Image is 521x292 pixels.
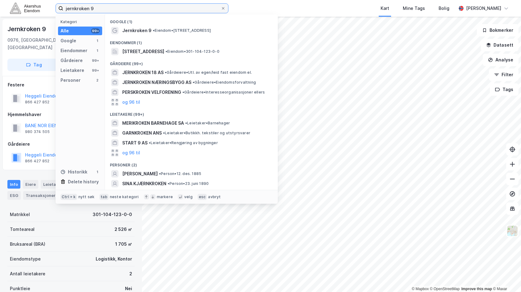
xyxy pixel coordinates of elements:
span: START 9 AS [122,139,148,147]
span: JERNKROKEN NÆRINGSBYGG AS [122,79,191,86]
button: og 96 til [122,98,140,106]
button: Tags [490,83,519,96]
div: nytt søk [78,194,95,199]
span: GARNKROKEN ANS [122,129,162,137]
div: Google [60,37,76,44]
div: 99+ [91,58,100,63]
div: 866 427 852 [25,100,49,105]
div: Mine Tags [403,5,425,12]
div: Matrikkel [10,211,30,218]
span: • [163,131,165,135]
span: [PERSON_NAME] [122,170,158,177]
span: • [153,28,155,33]
div: Kontrollprogram for chat [490,262,521,292]
div: Festere [8,81,134,89]
button: Analyse [483,54,519,66]
div: Leietakere (99+) [105,107,278,118]
div: Eiendomstype [10,255,41,263]
span: Leietaker • Barnehager [185,121,230,126]
div: Eiendommer [60,47,87,54]
div: Info [7,180,20,189]
span: • [149,140,151,145]
span: • [185,121,187,125]
div: Eiere [23,180,38,189]
div: ESG [7,191,21,200]
span: Person • 23. juni 1890 [168,181,209,186]
span: MERIKROKEN BARNEHAGE SA [122,119,184,127]
span: Eiendom • [STREET_ADDRESS] [153,28,211,33]
button: og 96 til [122,149,140,156]
div: 99+ [91,68,100,73]
span: [STREET_ADDRESS] [122,48,164,55]
span: • [165,70,167,75]
span: Person • 12. des. 1885 [159,171,201,176]
div: 0976, [GEOGRAPHIC_DATA], [GEOGRAPHIC_DATA] [7,36,86,51]
div: 980 374 505 [25,129,50,134]
a: Mapbox [412,287,429,291]
span: Gårdeiere • Utl. av egen/leid fast eiendom el. [165,70,252,75]
a: OpenStreetMap [430,287,460,291]
span: • [159,171,161,176]
div: Eiendommer (1) [105,35,278,47]
div: avbryt [208,194,221,199]
div: Gårdeiere [60,57,83,64]
div: neste kategori [110,194,139,199]
span: Leietaker • Butikkh. tekstiler og utstyrsvarer [163,131,250,136]
span: Jernkroken 9 [122,27,152,34]
span: Gårdeiere • Interesseorganisasjoner ellers [182,90,265,95]
span: • [165,49,167,54]
button: Tag [7,59,60,71]
div: Gårdeiere [8,140,134,148]
div: esc [198,194,207,200]
div: Bolig [439,5,449,12]
span: Leietaker • Rengjøring av bygninger [149,140,218,145]
div: tab [99,194,109,200]
div: Logistikk, Kontor [96,255,132,263]
iframe: Chat Widget [490,262,521,292]
div: 2 [95,78,100,83]
button: Filter [489,69,519,81]
div: Delete history [68,178,99,186]
div: Bruksareal (BRA) [10,240,45,248]
input: Søk på adresse, matrikkel, gårdeiere, leietakere eller personer [63,4,221,13]
span: • [182,90,184,94]
div: 99+ [91,28,100,33]
span: Gårdeiere • Eiendomsforvaltning [193,80,256,85]
div: Alle [60,27,69,35]
span: • [193,80,194,85]
div: Ctrl + k [60,194,77,200]
div: 1 [95,169,100,174]
div: Google (1) [105,15,278,26]
div: Historikk (1) [105,189,278,200]
div: Historikk [60,168,87,176]
div: Personer (2) [105,158,278,169]
div: 2 [129,270,132,277]
div: 2 526 ㎡ [115,226,132,233]
button: Bokmerker [477,24,519,36]
div: Antall leietakere [10,270,45,277]
div: Tomteareal [10,226,35,233]
div: Personer [60,77,81,84]
div: velg [184,194,193,199]
div: Leietakere [41,180,75,189]
div: 1 [95,38,100,43]
img: Z [506,225,518,237]
div: Gårdeiere (99+) [105,56,278,68]
a: Improve this map [461,287,492,291]
div: markere [157,194,173,199]
div: 1 [95,48,100,53]
div: 301-104-123-0-0 [93,211,132,218]
button: Datasett [481,39,519,51]
div: Transaksjoner [23,191,65,200]
div: 1 705 ㎡ [115,240,132,248]
span: • [168,181,169,186]
div: [PERSON_NAME] [466,5,501,12]
span: SINA KJÆRNKROKEN [122,180,166,187]
span: PERSKROKEN VELFORENING [122,89,181,96]
div: Hjemmelshaver [8,111,134,118]
div: Kart [381,5,389,12]
img: akershus-eiendom-logo.9091f326c980b4bce74ccdd9f866810c.svg [10,3,41,14]
div: Leietakere [60,67,84,74]
div: 866 427 852 [25,159,49,164]
div: Kategori [60,19,102,24]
